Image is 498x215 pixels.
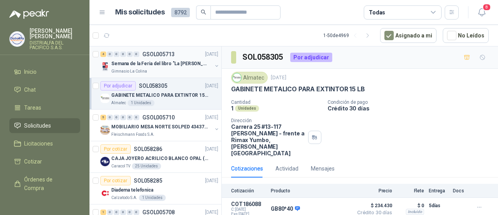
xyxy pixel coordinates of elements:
img: Company Logo [100,94,110,103]
h3: SOL058305 [242,51,284,63]
div: 0 [133,210,139,215]
a: Por cotizarSOL058286[DATE] Company LogoCAJA JOYERO ACRILICO BLANCO OPAL (En el adjunto mas detall... [89,141,221,173]
div: 1 Unidades [128,100,154,106]
span: Crédito 30 días [353,210,392,215]
p: Dirección [231,118,305,123]
p: Almatec [111,100,126,106]
img: Logo peakr [9,9,49,19]
p: SOL058305 [139,83,167,89]
div: Almatec [231,72,268,84]
p: GB80*40 [271,206,300,213]
div: 0 [127,115,133,120]
button: Asignado a mi [380,28,437,43]
p: Docs [453,188,468,194]
div: 0 [107,115,113,120]
p: [DATE] [271,74,286,82]
div: Actividad [275,164,298,173]
p: Fleischmann Foods S.A. [111,131,154,138]
div: 4 [100,52,106,57]
span: $ 234.430 [353,201,392,210]
p: [DATE] [205,146,218,153]
p: [DATE] [205,177,218,185]
div: 1 - 50 de 4969 [323,29,374,42]
p: GABINETE METALICO PARA EXTINTOR 15 LB [231,85,365,93]
p: Flete [397,188,424,194]
p: GABINETE METALICO PARA EXTINTOR 15 LB [111,92,208,99]
p: CAJA JOYERO ACRILICO BLANCO OPAL (En el adjunto mas detalle) [111,155,208,162]
a: 5 0 0 0 0 0 GSOL005710[DATE] Company LogoMOBILIARIO MESA NORTE SOLPED 4343782Fleischmann Foods S.A. [100,113,220,138]
div: Por adjudicar [100,81,136,91]
div: 1 [100,210,106,215]
div: 0 [120,52,126,57]
p: Caracol TV [111,163,130,169]
div: 0 [114,210,119,215]
div: 0 [114,52,119,57]
p: Gimnasio La Colina [111,68,147,75]
p: Crédito 30 días [328,105,495,112]
a: Chat [9,82,80,97]
span: 8 [482,4,491,11]
img: Company Logo [10,32,25,46]
p: Semana de la Feria del libro "La [PERSON_NAME]" [111,60,208,68]
span: C: [DATE] [231,207,266,212]
span: Chat [24,85,36,94]
div: Todas [369,8,385,17]
p: 1 [231,105,233,112]
a: Licitaciones [9,136,80,151]
div: Por cotizar [100,144,131,154]
a: Por cotizarSOL058285[DATE] Company LogoDiadema telefonicaCalzatodo S.A.1 Unidades [89,173,221,204]
span: Solicitudes [24,121,51,130]
p: Producto [271,188,349,194]
p: Precio [353,188,392,194]
p: COT186088 [231,201,266,207]
a: Por adjudicarSOL058305[DATE] Company LogoGABINETE METALICO PARA EXTINTOR 15 LBAlmatec1 Unidades [89,78,221,110]
p: Cotización [231,188,266,194]
span: Licitaciones [24,139,53,148]
div: Cotizaciones [231,164,263,173]
div: 0 [120,210,126,215]
p: GSOL005710 [142,115,175,120]
p: [DATE] [205,114,218,121]
span: search [201,9,206,15]
div: Por adjudicar [290,53,332,62]
span: Tareas [24,103,41,112]
a: Inicio [9,64,80,79]
p: [DATE] [205,51,218,58]
h1: Mis solicitudes [115,7,165,18]
p: Entrega [429,188,448,194]
p: Condición de pago [328,100,495,105]
div: Incluido [406,209,424,215]
div: Unidades [235,105,259,112]
div: 25 Unidades [132,163,161,169]
p: $ 0 [397,201,424,210]
p: SOL058285 [134,178,162,183]
div: 0 [133,52,139,57]
div: 1 Unidades [139,195,166,201]
p: Cantidad [231,100,321,105]
button: No Leídos [443,28,489,43]
p: Diadema telefonica [111,187,153,194]
a: Órdenes de Compra [9,172,80,195]
div: Por cotizar [100,176,131,185]
img: Company Logo [100,157,110,166]
div: 0 [127,210,133,215]
p: DISTRIALFA DEL PACIFICO S.A.S. [30,41,80,50]
div: 0 [107,52,113,57]
span: 8792 [171,8,190,17]
a: 4 0 0 0 0 0 GSOL005713[DATE] Company LogoSemana de la Feria del libro "La [PERSON_NAME]"Gimnasio ... [100,50,220,75]
p: SOL058286 [134,146,162,152]
img: Company Logo [100,188,110,198]
div: 5 [100,115,106,120]
a: Cotizar [9,154,80,169]
div: Mensajes [311,164,335,173]
span: Órdenes de Compra [24,175,73,192]
p: [PERSON_NAME] [PERSON_NAME] [30,28,80,39]
p: 5 días [429,201,448,210]
img: Company Logo [233,73,241,82]
p: Calzatodo S.A. [111,195,137,201]
div: 0 [107,210,113,215]
span: Cotizar [24,157,42,166]
div: 0 [120,115,126,120]
div: 0 [114,115,119,120]
button: 8 [475,5,489,20]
